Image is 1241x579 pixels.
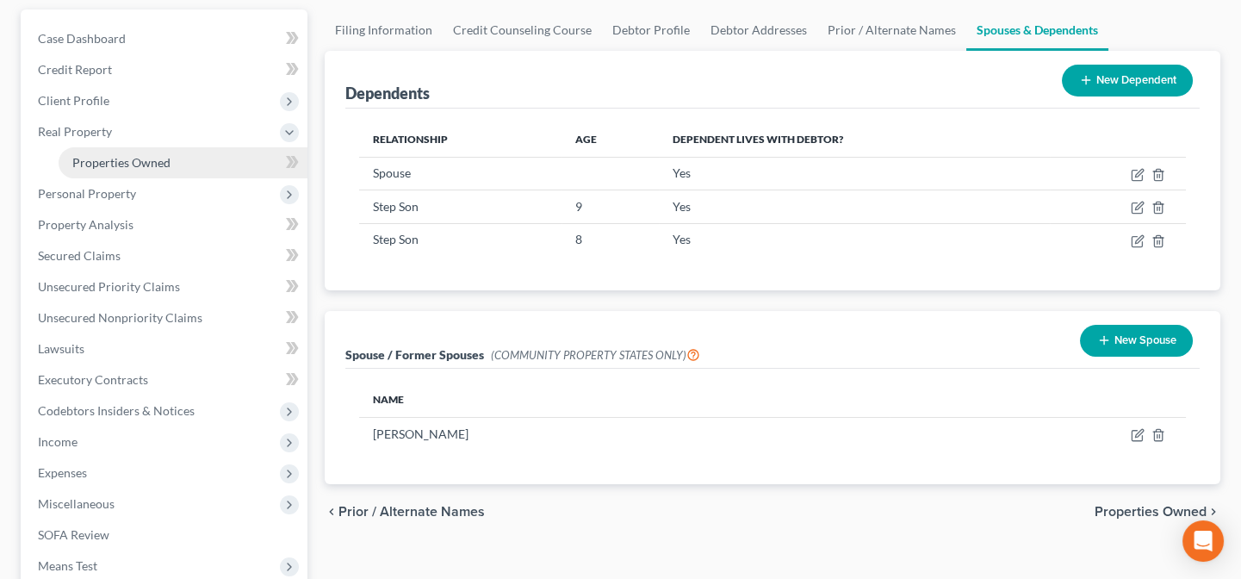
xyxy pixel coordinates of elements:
a: Unsecured Priority Claims [24,271,307,302]
td: Step Son [359,190,562,223]
button: New Dependent [1062,65,1193,96]
th: Age [562,122,659,157]
span: Income [38,434,78,449]
span: Credit Report [38,62,112,77]
span: Property Analysis [38,217,133,232]
td: Step Son [359,223,562,256]
th: Dependent lives with debtor? [659,122,1050,157]
span: Properties Owned [72,155,171,170]
td: 9 [562,190,659,223]
a: Debtor Addresses [700,9,817,51]
div: Dependents [345,83,430,103]
span: Properties Owned [1095,505,1207,519]
a: Credit Counseling Course [443,9,602,51]
a: Lawsuits [24,333,307,364]
a: Filing Information [325,9,443,51]
span: Lawsuits [38,341,84,356]
span: Prior / Alternate Names [338,505,485,519]
button: Properties Owned chevron_right [1095,505,1220,519]
span: (COMMUNITY PROPERTY STATES ONLY) [491,348,700,362]
a: Spouses & Dependents [966,9,1108,51]
span: Expenses [38,465,87,480]
a: Executory Contracts [24,364,307,395]
a: Property Analysis [24,209,307,240]
span: Unsecured Nonpriority Claims [38,310,202,325]
span: Client Profile [38,93,109,108]
a: Properties Owned [59,147,307,178]
td: [PERSON_NAME] [359,417,889,450]
span: Codebtors Insiders & Notices [38,403,195,418]
span: Executory Contracts [38,372,148,387]
button: chevron_left Prior / Alternate Names [325,505,485,519]
span: Unsecured Priority Claims [38,279,180,294]
span: SOFA Review [38,527,109,542]
i: chevron_left [325,505,338,519]
th: Relationship [359,122,562,157]
th: Name [359,383,889,417]
i: chevron_right [1207,505,1220,519]
a: Secured Claims [24,240,307,271]
button: New Spouse [1080,325,1193,357]
td: Yes [659,223,1050,256]
span: Real Property [38,124,112,139]
span: Miscellaneous [38,496,115,511]
td: Yes [659,190,1050,223]
a: Prior / Alternate Names [817,9,966,51]
div: Open Intercom Messenger [1182,520,1224,562]
span: Spouse / Former Spouses [345,347,484,362]
a: Credit Report [24,54,307,85]
a: Unsecured Nonpriority Claims [24,302,307,333]
a: Case Dashboard [24,23,307,54]
span: Personal Property [38,186,136,201]
td: Yes [659,157,1050,190]
td: Spouse [359,157,562,190]
span: Means Test [38,558,97,573]
span: Secured Claims [38,248,121,263]
td: 8 [562,223,659,256]
span: Case Dashboard [38,31,126,46]
a: Debtor Profile [602,9,700,51]
a: SOFA Review [24,520,307,551]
